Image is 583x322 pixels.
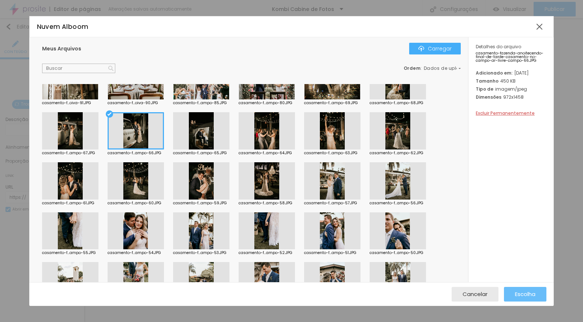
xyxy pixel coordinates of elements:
[37,22,89,31] font: Nuvem Alboom
[42,200,94,206] font: casamento-f...ampo-61.JPG
[504,287,546,302] button: Escolha
[239,200,292,206] font: casamento-f...ampo-58.JPG
[476,50,543,63] font: casamento-fazenda-anoitecendo-final-de-tarde-casamento-no-campo-ar-livre-campo-66.JPG
[239,250,292,255] font: casamento-f...ampo-52.JPG
[452,287,498,302] button: Cancelar
[503,94,524,100] font: 972x1458
[495,86,527,92] font: imagem/jpeg
[239,150,292,156] font: casamento-f...ampo-64.JPG
[108,100,158,106] font: casamento-f...oiva-90.JPG
[304,150,358,156] font: casamento-f...ampo-63.JPG
[42,250,96,255] font: casamento-f...ampo-55.JPG
[370,250,423,255] font: casamento-f...ampo-50.JPG
[514,70,529,76] font: [DATE]
[421,65,422,71] font: :
[476,86,493,92] font: Tipo de
[515,290,535,298] font: Escolha
[239,100,292,106] font: casamento-f...ampo-80.JPG
[42,150,95,156] font: casamento-f...ampo-67.JPG
[476,110,535,116] font: Excluir Permanentemente
[108,66,113,71] img: Ícone
[42,64,115,73] input: Buscar
[304,200,357,206] font: casamento-f...ampo-57.JPG
[108,150,161,156] font: casamento-f...ampo-66.JPG
[463,290,487,298] font: Cancelar
[304,250,356,255] font: casamento-f...ampo-51.JPG
[173,250,227,255] font: casamento-f...ampo-53.JPG
[424,65,466,71] font: Dados de upload
[428,45,452,52] font: Carregar
[304,100,358,106] font: casamento-f...ampo-69.JPG
[108,250,161,255] font: casamento-f...ampo-54.JPG
[173,200,227,206] font: casamento-f...ampo-59.JPG
[500,78,516,84] font: 450 KB
[418,46,424,52] img: Ícone
[173,150,227,156] font: casamento-f...ampo-65.JPG
[42,100,91,106] font: casamento-f...oiva-91.JPG
[476,94,501,100] font: Dimensões
[476,43,521,50] font: Detalhes do arquivo
[173,100,227,106] font: casamento-f...ampo-85.JPG
[108,200,161,206] font: casamento-f...ampo-60.JPG
[370,200,423,206] font: casamento-f...ampo-56.JPG
[404,65,421,71] font: Ordem
[409,43,461,54] button: ÍconeCarregar
[370,150,423,156] font: casamento-f...ampo-62.JPG
[476,78,498,84] font: Tamanho
[42,45,81,52] font: Meus Arquivos
[476,70,512,76] font: Adicionado em:
[370,100,423,106] font: casamento-f...ampo-68.JPG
